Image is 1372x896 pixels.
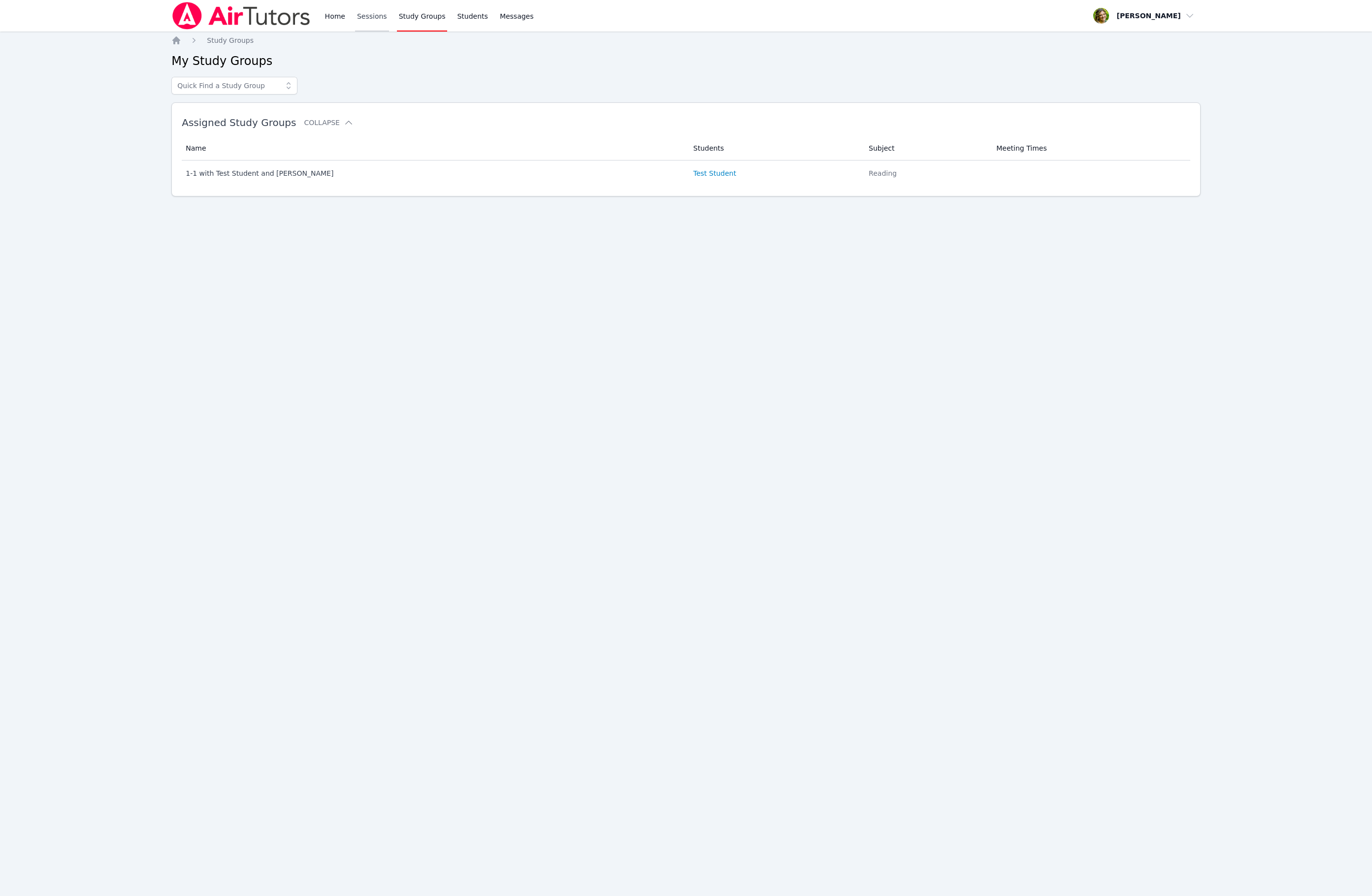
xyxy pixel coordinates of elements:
img: Air Tutors [171,2,311,30]
a: Study Groups [207,35,254,45]
nav: Breadcrumb [171,35,1201,45]
input: Quick Find a Study Group [171,77,297,95]
a: Test Student [693,168,736,178]
th: Meeting Times [990,136,1190,160]
th: Students [687,136,863,160]
div: Reading [869,168,984,178]
span: Study Groups [207,36,254,44]
button: Collapse [304,118,353,128]
div: 1-1 with Test Student and [PERSON_NAME] [186,168,682,178]
th: Name [182,136,687,160]
span: Messages [500,11,534,21]
span: Assigned Study Groups [182,117,296,128]
tr: 1-1 with Test Student and [PERSON_NAME]Test StudentReading [182,160,1190,186]
h2: My Study Groups [171,53,1201,69]
th: Subject [863,136,990,160]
